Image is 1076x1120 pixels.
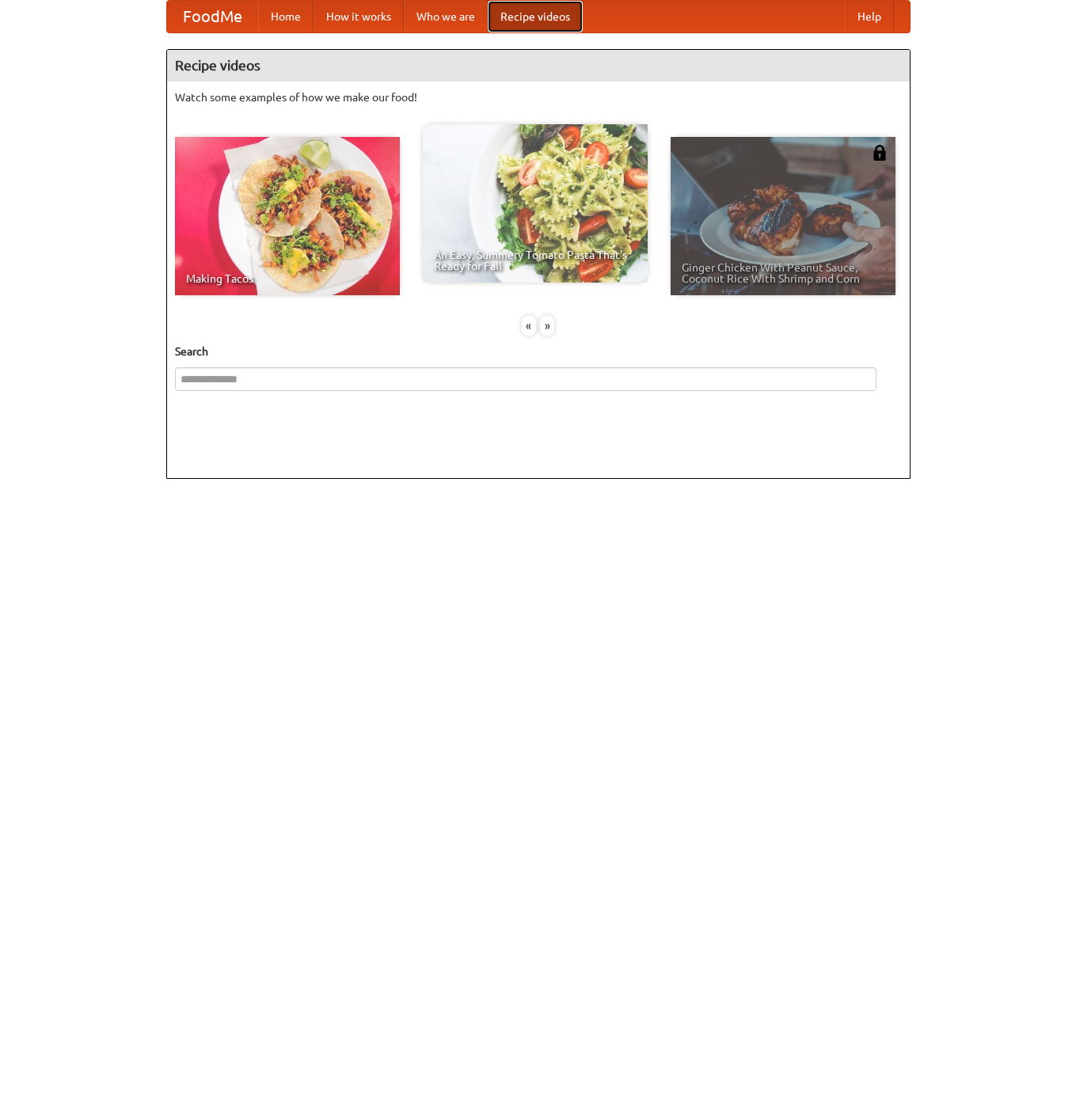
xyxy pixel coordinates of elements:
div: » [540,316,554,336]
span: An Easy, Summery Tomato Pasta That's Ready for Fall [434,249,637,271]
a: Help [845,1,894,32]
img: 483408.png [872,145,888,161]
a: Who we are [404,1,488,32]
span: Making Tacos [186,273,389,284]
a: How it works [314,1,404,32]
h5: Search [175,344,902,359]
a: Recipe videos [488,1,583,32]
p: Watch some examples of how we make our food! [175,89,902,105]
a: Making Tacos [175,137,400,295]
div: « [522,316,536,336]
a: FoodMe [167,1,258,32]
h4: Recipe videos [167,50,910,82]
a: Home [258,1,314,32]
a: An Easy, Summery Tomato Pasta That's Ready for Fall [423,124,648,283]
